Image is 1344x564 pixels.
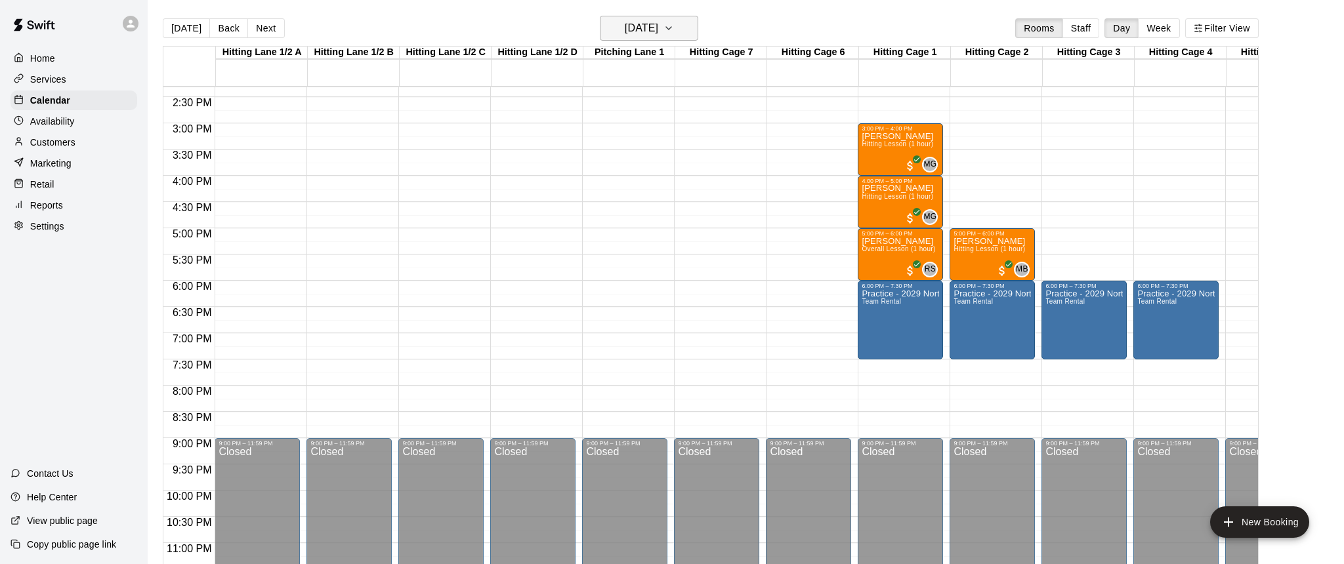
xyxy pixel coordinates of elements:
[10,70,137,89] a: Services
[308,47,400,59] div: Hitting Lane 1/2 B
[950,281,1035,359] div: 6:00 PM – 7:30 PM: Practice - 2029 North
[1043,47,1135,59] div: Hitting Cage 3
[862,245,935,252] span: Overall Lesson (1 hour)
[927,209,938,225] span: Michael Gallagher
[954,245,1025,252] span: Hitting Lesson (1 hour)
[1133,281,1219,359] div: 6:00 PM – 7:30 PM: Practice - 2029 North
[767,47,859,59] div: Hitting Cage 6
[1062,18,1100,38] button: Staff
[858,228,943,281] div: 5:00 PM – 6:00 PM: Ben Reed
[209,18,248,38] button: Back
[30,52,55,65] p: Home
[310,440,388,447] div: 9:00 PM – 11:59 PM
[1138,18,1179,38] button: Week
[169,359,215,371] span: 7:30 PM
[862,298,901,305] span: Team Rental
[1137,283,1215,289] div: 6:00 PM – 7:30 PM
[30,178,54,191] p: Retail
[923,211,936,224] span: MG
[600,16,698,41] button: [DATE]
[10,174,137,194] a: Retail
[219,440,296,447] div: 9:00 PM – 11:59 PM
[402,440,480,447] div: 9:00 PM – 11:59 PM
[858,123,943,176] div: 3:00 PM – 4:00 PM: Alexander Rees
[27,514,98,527] p: View public page
[169,464,215,475] span: 9:30 PM
[169,438,215,449] span: 9:00 PM
[951,47,1043,59] div: Hitting Cage 2
[862,283,939,289] div: 6:00 PM – 7:30 PM
[904,264,917,277] span: All customers have paid
[1229,440,1307,447] div: 9:00 PM – 11:59 PM
[30,73,66,86] p: Services
[30,115,75,128] p: Availability
[923,158,936,171] span: MG
[492,47,583,59] div: Hitting Lane 1/2 D
[862,178,939,184] div: 4:00 PM – 5:00 PM
[954,440,1031,447] div: 9:00 PM – 11:59 PM
[169,97,215,108] span: 2:30 PM
[862,193,933,200] span: Hitting Lesson (1 hour)
[10,216,137,236] div: Settings
[169,281,215,292] span: 6:00 PM
[1045,440,1123,447] div: 9:00 PM – 11:59 PM
[625,19,658,37] h6: [DATE]
[169,150,215,161] span: 3:30 PM
[922,209,938,225] div: Michael Gallagher
[400,47,492,59] div: Hitting Lane 1/2 C
[1227,47,1318,59] div: Hitting Cage 5
[678,440,755,447] div: 9:00 PM – 11:59 PM
[27,491,77,504] p: Help Center
[169,228,215,239] span: 5:00 PM
[858,176,943,228] div: 4:00 PM – 5:00 PM: Luke Hetzler
[922,157,938,172] div: Michael Gallagher
[1045,283,1123,289] div: 6:00 PM – 7:30 PM
[904,159,917,172] span: All customers have paid
[169,333,215,344] span: 7:00 PM
[169,123,215,134] span: 3:00 PM
[583,47,675,59] div: Pitching Lane 1
[954,283,1031,289] div: 6:00 PM – 7:30 PM
[859,47,951,59] div: Hitting Cage 1
[927,157,938,172] span: Michael Gallagher
[1015,18,1062,38] button: Rooms
[27,538,116,551] p: Copy public page link
[30,199,63,212] p: Reports
[862,440,939,447] div: 9:00 PM – 11:59 PM
[1019,262,1030,277] span: Metro Baseball
[1014,262,1030,277] div: Metro Baseball
[1185,18,1259,38] button: Filter View
[10,111,137,131] a: Availability
[10,91,137,110] a: Calendar
[862,230,939,237] div: 5:00 PM – 6:00 PM
[858,281,943,359] div: 6:00 PM – 7:30 PM: Practice - 2029 North
[30,157,72,170] p: Marketing
[163,543,215,554] span: 11:00 PM
[1137,440,1215,447] div: 9:00 PM – 11:59 PM
[904,212,917,225] span: All customers have paid
[169,176,215,187] span: 4:00 PM
[163,18,210,38] button: [DATE]
[1041,281,1127,359] div: 6:00 PM – 7:30 PM: Practice - 2029 North
[169,386,215,397] span: 8:00 PM
[586,440,663,447] div: 9:00 PM – 11:59 PM
[954,230,1031,237] div: 5:00 PM – 6:00 PM
[922,262,938,277] div: Ryan Schubert
[950,228,1035,281] div: 5:00 PM – 6:00 PM: Teddy Rothstein
[163,517,215,528] span: 10:30 PM
[675,47,767,59] div: Hitting Cage 7
[1210,506,1309,538] button: add
[770,440,847,447] div: 9:00 PM – 11:59 PM
[169,202,215,213] span: 4:30 PM
[925,263,936,276] span: RS
[169,307,215,318] span: 6:30 PM
[10,132,137,152] a: Customers
[169,412,215,423] span: 8:30 PM
[10,195,137,215] a: Reports
[996,264,1009,277] span: All customers have paid
[169,254,215,266] span: 5:30 PM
